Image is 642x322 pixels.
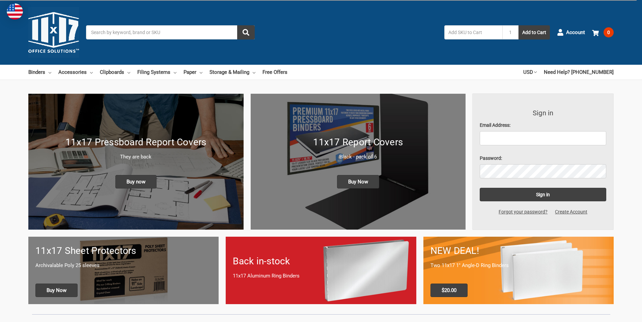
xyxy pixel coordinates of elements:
[28,65,51,80] a: Binders
[115,175,157,188] span: Buy now
[592,24,614,41] a: 0
[35,262,212,269] p: Archivalable Poly 25 sleeves
[495,208,551,215] a: Forgot your password?
[137,65,176,80] a: Filing Systems
[430,244,607,258] h1: NEW DEAL!
[233,254,409,268] h1: Back in-stock
[444,25,502,39] input: Add SKU to Cart
[184,65,202,80] a: Paper
[523,65,537,80] a: USD
[28,237,219,304] a: 11x17 sheet protectors 11x17 Sheet Protectors Archivalable Poly 25 sleeves Buy Now
[430,284,468,297] span: $20.00
[258,153,459,161] p: Black - pack of 6
[604,27,614,37] span: 0
[35,135,236,149] h1: 11x17 Pressboard Report Covers
[251,94,466,230] img: 11x17 Report Covers
[566,29,585,36] span: Account
[480,188,606,201] input: Sign in
[28,94,244,230] a: New 11x17 Pressboard Binders 11x17 Pressboard Report Covers They are back Buy now
[430,262,607,269] p: Two 11x17 1" Angle-D Ring Binders
[262,65,287,80] a: Free Offers
[35,244,212,258] h1: 11x17 Sheet Protectors
[35,284,78,297] span: Buy Now
[35,153,236,161] p: They are back
[210,65,255,80] a: Storage & Mailing
[551,208,591,215] a: Create Account
[557,24,585,41] a: Account
[100,65,130,80] a: Clipboards
[86,25,255,39] input: Search by keyword, brand or SKU
[233,272,409,280] p: 11x17 Aluminum Ring Binders
[226,237,416,304] a: Back in-stock 11x17 Aluminum Ring Binders
[251,94,466,230] a: 11x17 Report Covers 11x17 Report Covers Black - pack of 6 Buy Now
[519,25,550,39] button: Add to Cart
[480,108,606,118] h3: Sign in
[258,135,459,149] h1: 11x17 Report Covers
[544,65,614,80] a: Need Help? [PHONE_NUMBER]
[337,175,379,188] span: Buy Now
[28,7,79,58] img: 11x17.com
[423,237,614,304] a: 11x17 Binder 2-pack only $20.00 NEW DEAL! Two 11x17 1" Angle-D Ring Binders $20.00
[7,3,23,20] img: duty and tax information for United States
[480,155,606,162] label: Password:
[480,122,606,129] label: Email Address:
[58,65,93,80] a: Accessories
[28,94,244,230] img: New 11x17 Pressboard Binders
